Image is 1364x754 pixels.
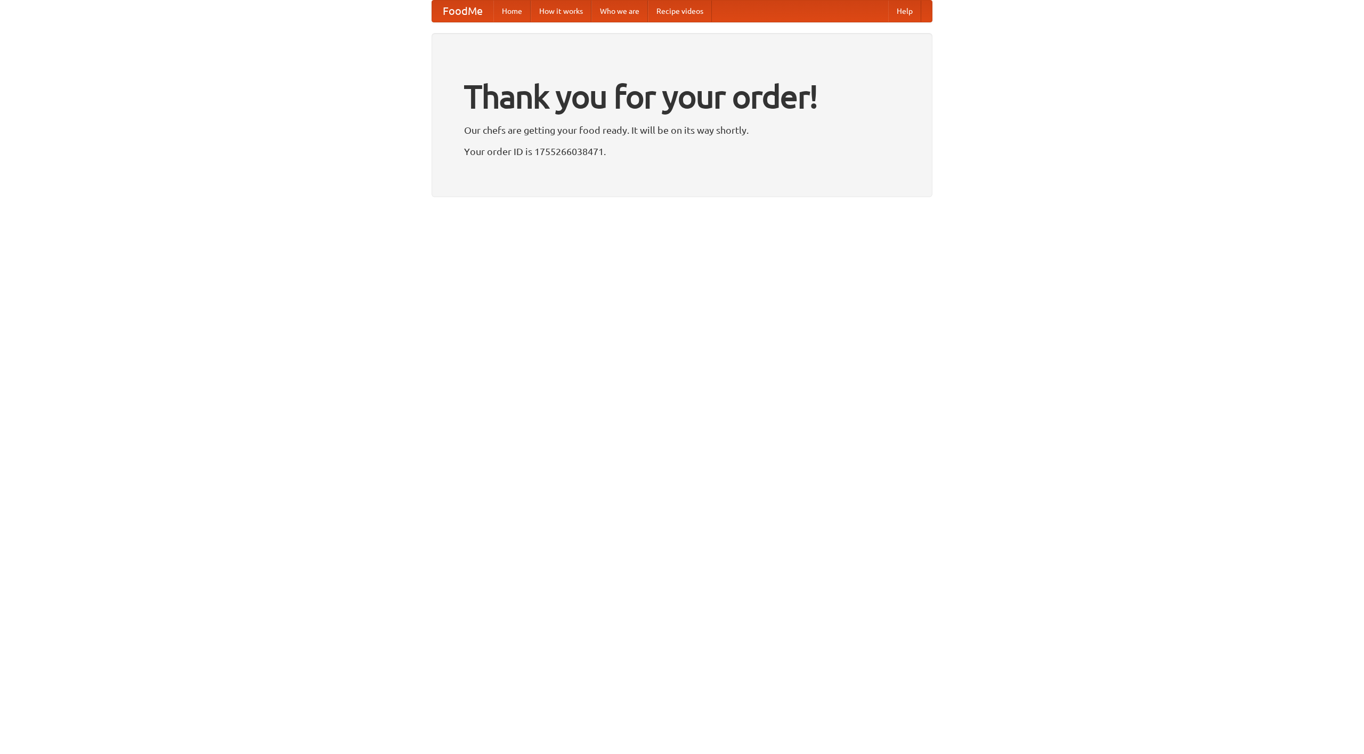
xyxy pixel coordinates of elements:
a: How it works [531,1,591,22]
a: Recipe videos [648,1,712,22]
h1: Thank you for your order! [464,71,900,122]
a: Help [888,1,921,22]
p: Your order ID is 1755266038471. [464,143,900,159]
a: Home [493,1,531,22]
a: FoodMe [432,1,493,22]
a: Who we are [591,1,648,22]
p: Our chefs are getting your food ready. It will be on its way shortly. [464,122,900,138]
